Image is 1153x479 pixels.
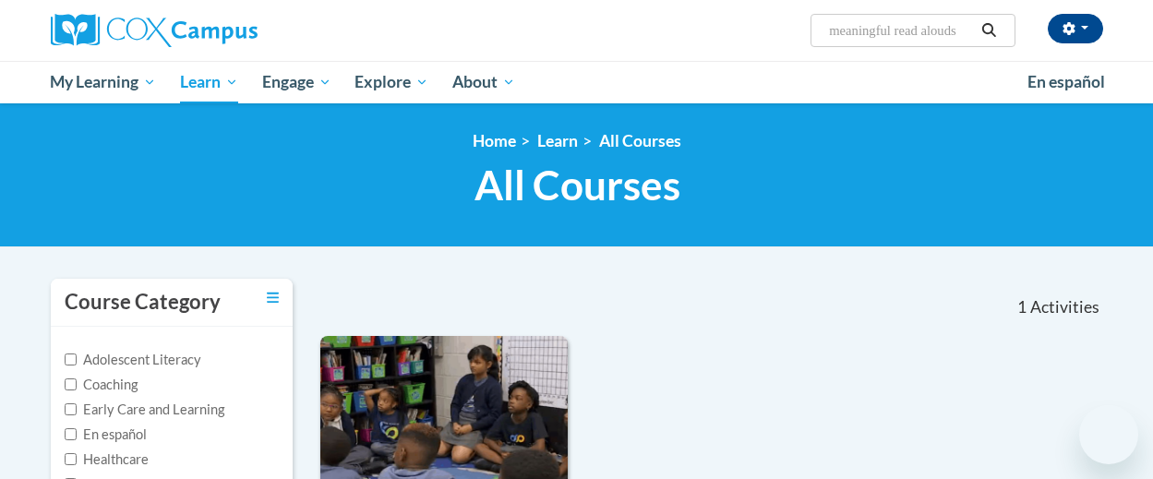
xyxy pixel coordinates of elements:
[51,14,258,47] img: Cox Campus
[1048,14,1103,43] button: Account Settings
[599,131,681,150] a: All Courses
[39,61,169,103] a: My Learning
[168,61,250,103] a: Learn
[51,14,383,47] a: Cox Campus
[65,350,201,370] label: Adolescent Literacy
[65,378,77,390] input: Checkbox for Options
[975,19,1003,42] button: Search
[50,71,156,93] span: My Learning
[65,453,77,465] input: Checkbox for Options
[1079,405,1138,464] iframe: Button to launch messaging window
[267,288,279,308] a: Toggle collapse
[65,375,138,395] label: Coaching
[452,71,515,93] span: About
[1030,297,1099,317] span: Activities
[473,131,516,150] a: Home
[342,61,440,103] a: Explore
[474,161,680,210] span: All Courses
[440,61,527,103] a: About
[65,449,149,470] label: Healthcare
[1027,72,1105,91] span: En español
[262,71,331,93] span: Engage
[1017,297,1027,317] span: 1
[65,403,77,415] input: Checkbox for Options
[65,353,77,365] input: Checkbox for Options
[65,288,221,317] h3: Course Category
[537,131,578,150] a: Learn
[65,428,77,440] input: Checkbox for Options
[827,19,975,42] input: Search Courses
[250,61,343,103] a: Engage
[180,71,238,93] span: Learn
[65,400,224,420] label: Early Care and Learning
[1015,63,1117,102] a: En español
[65,425,147,445] label: En español
[354,71,428,93] span: Explore
[37,61,1117,103] div: Main menu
